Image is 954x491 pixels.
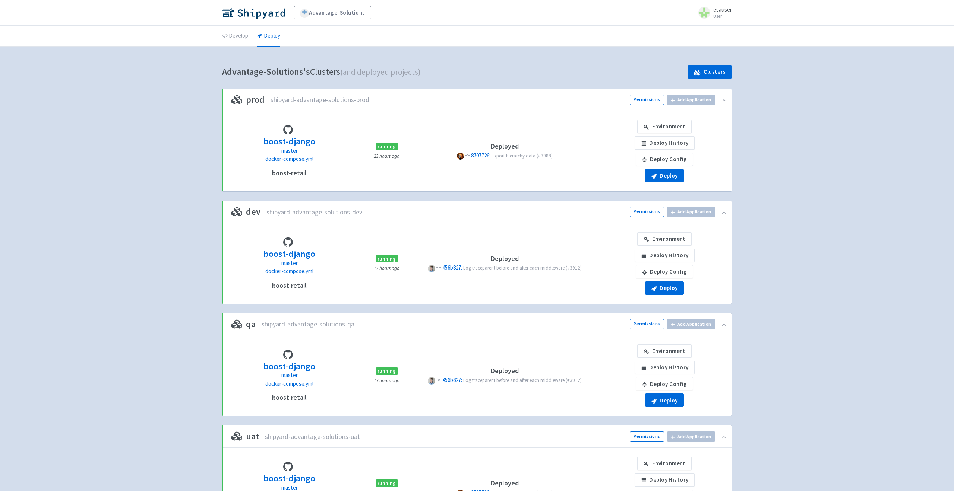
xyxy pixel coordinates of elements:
[340,67,421,77] span: (and deployed projects)
[376,255,398,262] span: running
[263,474,315,483] h3: boost-django
[428,377,435,384] span: P
[263,147,315,155] p: master
[694,7,732,19] a: esauser User
[257,26,280,47] a: Deploy
[635,361,695,374] a: Deploy History
[442,376,463,383] a: 456b827:
[426,143,584,150] h4: Deployed
[457,153,464,160] span: P
[630,95,664,105] a: Permissions
[272,394,307,401] h4: boost-retail
[263,371,315,380] p: master
[637,120,692,133] a: Environment
[263,249,315,259] h3: boost-django
[426,479,584,487] h4: Deployed
[636,265,693,278] a: Deploy Config
[374,377,399,384] small: 17 hours ago
[667,95,715,105] button: Add Application
[688,65,732,79] a: Clusters
[442,264,462,271] span: 456b827:
[376,367,398,375] span: running
[426,255,584,262] h4: Deployed
[263,360,315,380] a: boost-django master
[266,208,362,216] span: shipyard-advantage-solutions-dev
[271,96,369,104] span: shipyard-advantage-solutions-prod
[263,135,315,155] a: boost-django master
[471,152,492,159] a: 8707726:
[630,207,664,217] a: Permissions
[231,319,256,329] h3: qa
[630,431,664,442] a: Permissions
[265,380,313,388] a: docker-compose.yml
[265,268,313,275] span: docker-compose.yml
[222,26,248,47] a: Develop
[374,265,399,271] small: 17 hours ago
[231,207,260,217] h3: dev
[442,264,463,271] a: 456b827:
[428,265,435,272] span: P
[222,64,421,80] h1: Clusters
[645,281,684,295] button: Deploy
[265,155,313,163] a: docker-compose.yml
[262,320,354,328] span: shipyard-advantage-solutions-qa
[265,380,313,387] span: docker-compose.yml
[635,473,695,487] a: Deploy History
[426,367,584,374] h4: Deployed
[263,361,315,371] h3: boost-django
[272,282,307,289] h4: boost-retail
[231,95,265,105] h3: prod
[265,267,313,276] a: docker-compose.yml
[222,66,310,77] b: Advantage-Solutions's
[637,457,692,470] a: Environment
[463,377,582,383] span: Log traceparent before and after each middleware (#3912)
[636,377,693,390] a: Deploy Config
[263,137,315,146] h3: boost-django
[263,248,315,267] a: boost-django master
[376,479,398,487] span: running
[463,265,582,271] span: Log traceparent before and after each middleware (#3912)
[667,319,715,329] button: Add Application
[376,143,398,150] span: running
[630,319,664,329] a: Permissions
[263,259,315,268] p: master
[637,344,692,358] a: Environment
[713,14,732,19] small: User
[636,153,693,166] a: Deploy Config
[645,169,684,182] button: Deploy
[492,153,553,159] span: Export hierarchy data (#3988)
[272,169,307,177] h4: boost-retail
[645,393,684,407] button: Deploy
[635,249,695,262] a: Deploy History
[442,376,462,383] span: 456b827:
[294,6,371,19] a: Advantage-Solutions
[713,6,732,13] span: esauser
[374,153,399,159] small: 23 hours ago
[222,7,285,19] img: Shipyard logo
[637,232,692,246] a: Environment
[471,152,490,159] span: 8707726:
[265,433,360,441] span: shipyard-advantage-solutions-uat
[265,155,313,162] span: docker-compose.yml
[667,207,715,217] button: Add Application
[667,431,715,442] button: Add Application
[635,136,695,150] a: Deploy History
[231,431,259,441] h3: uat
